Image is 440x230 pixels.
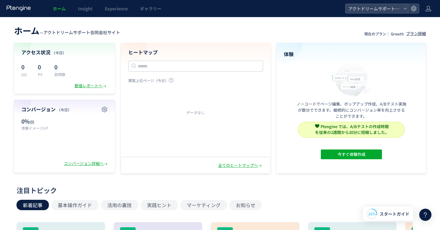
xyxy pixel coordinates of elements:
[141,200,178,210] button: 実践ヒント
[21,125,61,131] p: 体験イメージLP
[14,24,39,37] span: ホーム
[337,149,365,159] span: 今すぐ体験作成
[315,124,389,135] span: Ptengine では、A/Bテストの作成時間 を従来の2週間から20分に短縮しました。
[229,200,262,210] button: お知らせ
[315,124,319,128] img: svg+xml,%3c
[53,5,66,12] span: ホーム
[78,5,93,12] span: Insight
[57,107,71,112] span: （今日）
[140,5,161,12] span: ギャラリー
[368,211,376,216] span: 28%
[380,211,409,217] span: スタートガイド
[296,101,406,119] p: ノーコードでページ編集、ポップアップ作成、A/Bテスト実施が数分でできます。継続的にコンバージョン率を向上させることができます。
[21,72,31,77] p: UU
[121,110,270,115] div: データなし
[64,161,109,167] div: コンバージョン詳細へ
[54,62,65,72] p: 0
[284,51,419,58] h4: 体験
[14,24,120,37] div: —
[21,62,31,72] p: 0
[21,49,108,56] h4: アクセス状況
[16,200,49,210] button: 新着記事
[30,119,34,125] span: (0)
[128,78,263,85] p: 閲覧上位ページ（今日）
[180,200,227,210] button: マーケティング
[38,62,47,72] p: 0
[43,29,120,35] span: アクトドリームサポート合同会社サイト
[364,31,404,36] p: 現在のプラン： Growth
[54,72,65,77] p: 訪問数
[321,149,382,159] button: 今すぐ体験作成
[128,49,263,56] h4: ヒートマップ
[218,163,263,168] div: 全てのヒートマップへ
[75,83,108,89] div: 数値レポートへ
[16,185,420,195] div: 注目トピック
[51,200,98,210] button: 基本操作ガイド
[52,50,66,55] span: （今日）
[105,5,128,12] span: Experience
[101,200,138,210] button: 活用の裏技
[21,117,61,125] p: 0%
[329,61,374,97] img: home_experience_onbo_jp-C5-EgdA0.svg
[406,31,426,37] div: プラン詳細
[38,72,47,77] p: PV
[21,106,108,113] h4: コンバージョン
[346,4,401,13] span: アクトドリームサポート合同会社サイト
